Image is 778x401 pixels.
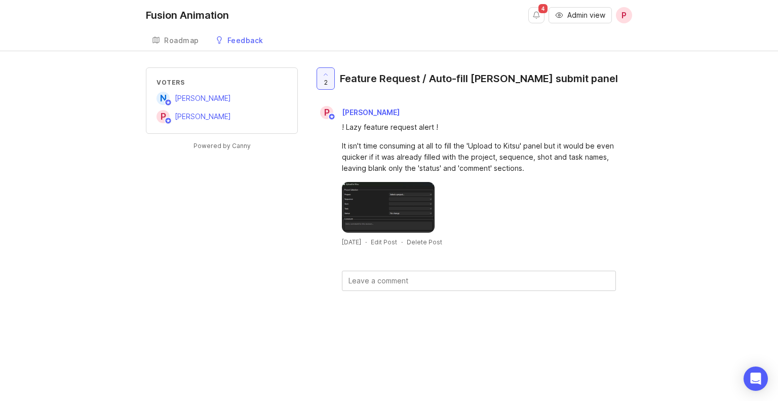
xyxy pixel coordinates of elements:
[744,367,768,391] div: Open Intercom Messenger
[157,92,170,105] div: N
[342,182,435,233] img: https://canny-assets.io/images/cbba213051c910206d4be7151c220798.jpeg
[342,140,616,174] div: It isn't time consuming at all to fill the 'Upload to Kitsu' panel but it would be even quicker i...
[314,106,408,119] a: P[PERSON_NAME]
[157,78,287,87] div: Voters
[157,92,231,105] a: N[PERSON_NAME]
[528,7,544,23] button: Notifications
[538,4,548,13] span: 4
[328,113,336,121] img: member badge
[317,67,335,90] button: 2
[157,110,231,123] a: P[PERSON_NAME]
[342,108,400,117] span: [PERSON_NAME]
[209,30,269,51] a: Feedback
[401,238,403,246] div: ·
[146,30,205,51] a: Roadmap
[175,112,231,121] span: [PERSON_NAME]
[340,71,618,86] div: Feature Request / Auto-fill [PERSON_NAME] submit panel
[164,37,199,44] div: Roadmap
[342,122,616,133] div: ! Lazy feature request alert !
[616,7,632,23] button: P
[157,110,170,123] div: P
[146,10,229,20] div: Fusion Animation
[324,78,328,87] span: 2
[342,238,361,246] a: [DATE]
[227,37,263,44] div: Feedback
[175,94,231,102] span: [PERSON_NAME]
[407,238,442,246] div: Delete Post
[165,99,172,106] img: member badge
[320,106,333,119] div: P
[549,7,612,23] button: Admin view
[365,238,367,246] div: ·
[371,238,397,246] div: Edit Post
[621,9,627,21] span: P
[192,140,252,152] a: Powered by Canny
[567,10,605,20] span: Admin view
[165,117,172,125] img: member badge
